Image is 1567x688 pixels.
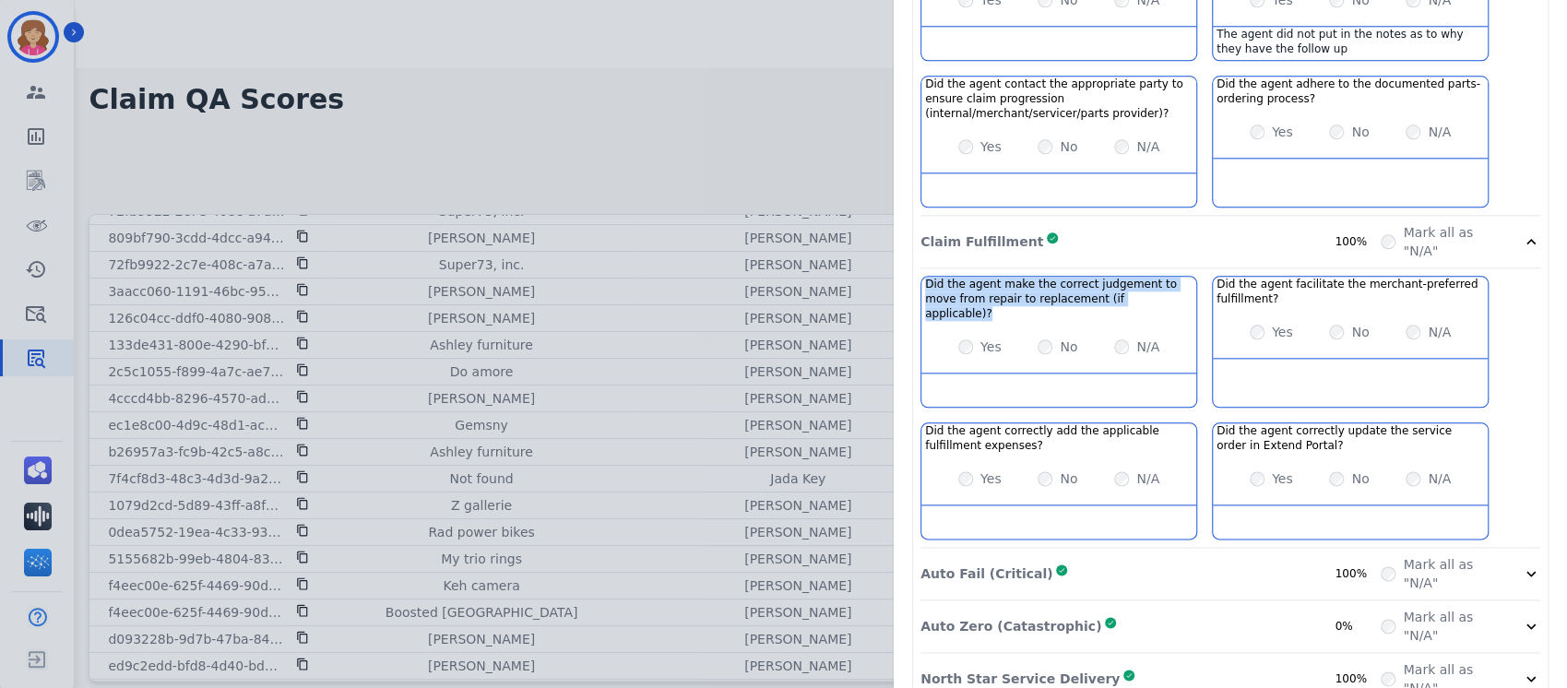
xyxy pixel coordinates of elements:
[1213,27,1488,60] div: The agent did not put in the notes as to why they have the follow up
[1403,555,1500,592] label: Mark all as "N/A"
[980,137,1002,156] label: Yes
[925,423,1193,453] h3: Did the agent correctly add the applicable fulfillment expenses?
[920,617,1101,635] p: Auto Zero (Catastrophic)
[1335,671,1381,686] div: 100%
[925,77,1193,121] h3: Did the agent contact the appropriate party to ensure claim progression (internal/merchant/servic...
[1403,223,1500,260] label: Mark all as "N/A"
[1217,77,1484,106] h3: Did the agent adhere to the documented parts-ordering process?
[1428,323,1451,341] label: N/A
[920,670,1120,688] p: North Star Service Delivery
[1335,234,1381,249] div: 100%
[1428,123,1451,141] label: N/A
[1136,469,1159,488] label: N/A
[1272,123,1293,141] label: Yes
[980,338,1002,356] label: Yes
[1335,619,1381,634] div: 0%
[920,232,1043,251] p: Claim Fulfillment
[1060,338,1077,356] label: No
[1060,137,1077,156] label: No
[1272,323,1293,341] label: Yes
[925,277,1193,321] h3: Did the agent make the correct judgement to move from repair to replacement (if applicable)?
[1060,469,1077,488] label: No
[1351,123,1369,141] label: No
[1335,566,1381,581] div: 100%
[1351,469,1369,488] label: No
[1136,338,1159,356] label: N/A
[1217,277,1484,306] h3: Did the agent facilitate the merchant-preferred fulfillment?
[1136,137,1159,156] label: N/A
[980,469,1002,488] label: Yes
[920,564,1052,583] p: Auto Fail (Critical)
[1351,323,1369,341] label: No
[1272,469,1293,488] label: Yes
[1428,469,1451,488] label: N/A
[1217,423,1484,453] h3: Did the agent correctly update the service order in Extend Portal?
[1403,608,1500,645] label: Mark all as "N/A"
